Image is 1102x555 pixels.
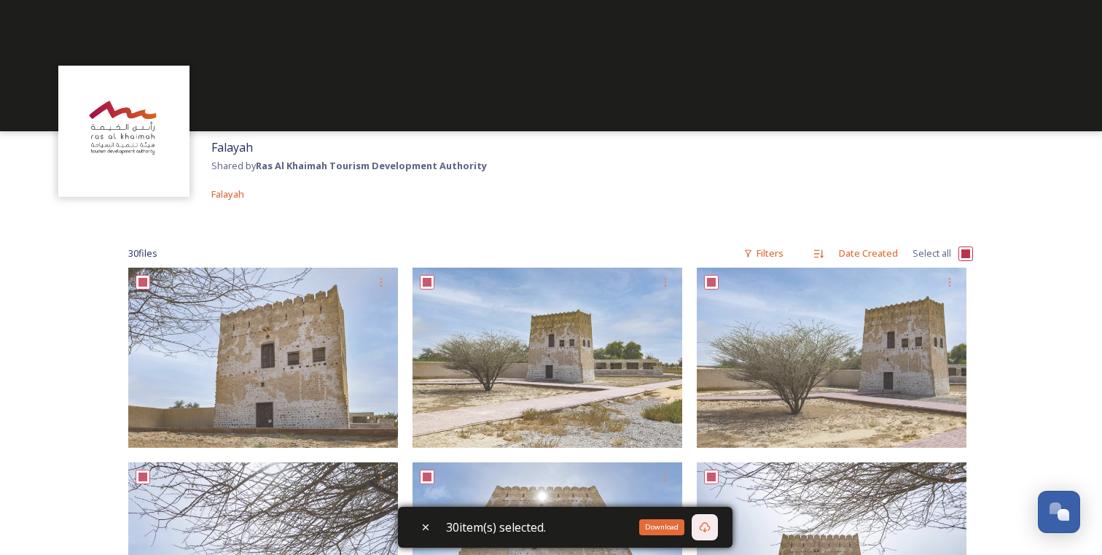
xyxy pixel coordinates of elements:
span: Shared by [211,159,487,172]
div: Date Created [832,239,905,268]
span: Falayah [211,139,253,155]
span: Falayah [211,187,244,201]
span: Select all [913,247,951,260]
img: Falayah.jpg [697,268,966,447]
div: Filters [736,239,791,268]
strong: Ras Al Khaimah Tourism Development Authority [256,159,487,172]
img: Logo_RAKTDA_RGB-01.png [66,73,182,190]
img: Falayah.jpg [128,268,398,447]
a: Falayah [211,185,244,203]
button: Open Chat [1038,491,1080,533]
span: 30 item(s) selected. [446,519,546,536]
div: Download [639,519,684,535]
span: 30 file s [128,247,157,260]
img: Falayah.jpg [413,268,682,447]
